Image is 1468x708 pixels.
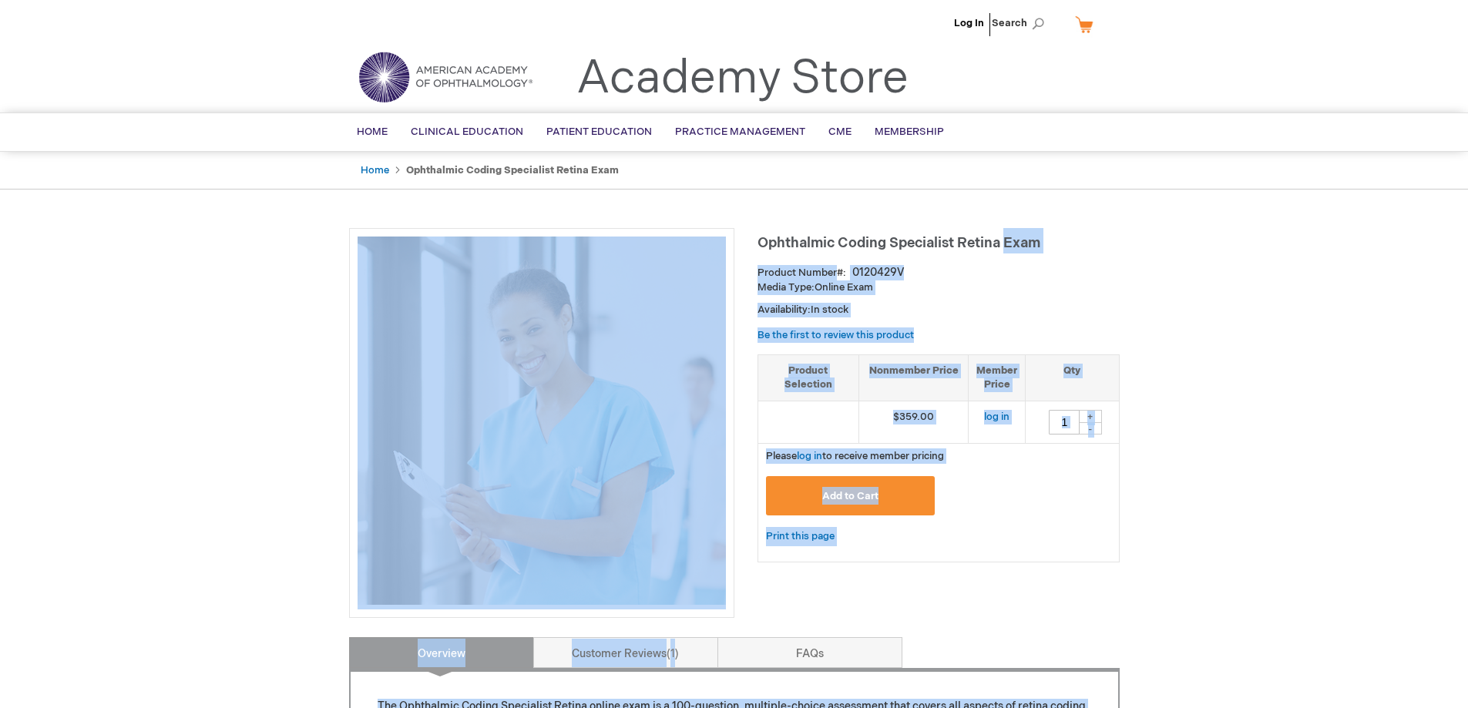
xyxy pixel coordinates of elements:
p: Online Exam [758,280,1120,295]
div: + [1079,410,1102,423]
span: Please to receive member pricing [766,450,944,462]
a: FAQs [717,637,902,668]
span: Ophthalmic Coding Specialist Retina Exam [758,235,1040,251]
div: - [1079,422,1102,435]
span: In stock [811,304,848,316]
a: Home [361,164,389,176]
a: log in [797,450,822,462]
a: Overview [349,637,534,668]
img: Ophthalmic Coding Specialist Retina Exam [358,237,726,605]
input: Qty [1049,410,1080,435]
a: Be the first to review this product [758,329,914,341]
span: Add to Cart [822,490,878,502]
span: Clinical Education [411,126,523,138]
a: Print this page [766,527,835,546]
a: Academy Store [576,51,909,106]
p: Availability: [758,303,1120,317]
th: Product Selection [758,354,859,401]
th: Nonmember Price [858,354,969,401]
span: Home [357,126,388,138]
strong: Media Type: [758,281,815,294]
th: Qty [1026,354,1119,401]
span: Membership [875,126,944,138]
span: 1 [667,647,679,660]
a: Customer Reviews1 [533,637,718,668]
span: CME [828,126,852,138]
strong: Ophthalmic Coding Specialist Retina Exam [406,164,619,176]
span: Search [992,8,1050,39]
span: Patient Education [546,126,652,138]
strong: Product Number [758,267,846,279]
div: 0120429V [852,265,904,280]
td: $359.00 [858,401,969,443]
span: Practice Management [675,126,805,138]
button: Add to Cart [766,476,936,515]
a: log in [984,411,1009,423]
th: Member Price [969,354,1026,401]
a: Log In [954,17,984,29]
